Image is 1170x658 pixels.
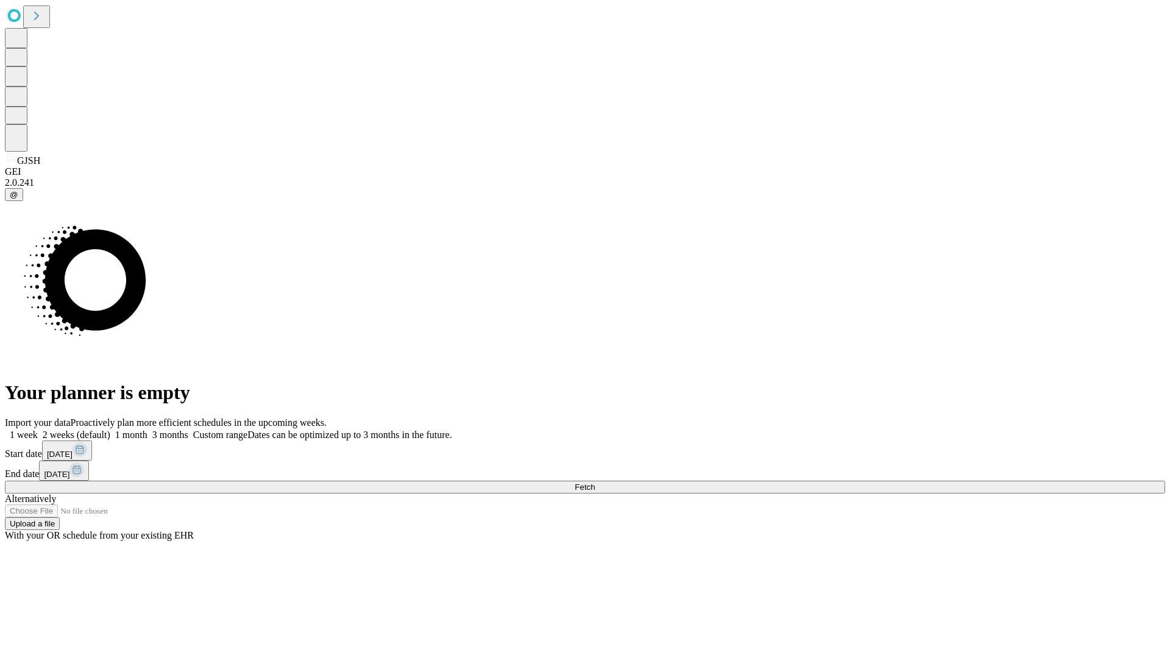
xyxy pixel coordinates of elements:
button: [DATE] [39,461,89,481]
span: Alternatively [5,493,56,504]
h1: Your planner is empty [5,381,1165,404]
div: End date [5,461,1165,481]
div: 2.0.241 [5,177,1165,188]
span: Proactively plan more efficient schedules in the upcoming weeks. [71,417,327,428]
button: Upload a file [5,517,60,530]
span: 1 week [10,430,38,440]
span: Fetch [575,483,595,492]
span: [DATE] [47,450,73,459]
button: Fetch [5,481,1165,493]
div: GEI [5,166,1165,177]
span: 1 month [115,430,147,440]
span: 2 weeks (default) [43,430,110,440]
span: @ [10,190,18,199]
span: 3 months [152,430,188,440]
span: With your OR schedule from your existing EHR [5,530,194,540]
button: @ [5,188,23,201]
span: [DATE] [44,470,69,479]
span: GJSH [17,155,40,166]
button: [DATE] [42,440,92,461]
span: Import your data [5,417,71,428]
span: Custom range [193,430,247,440]
span: Dates can be optimized up to 3 months in the future. [247,430,452,440]
div: Start date [5,440,1165,461]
